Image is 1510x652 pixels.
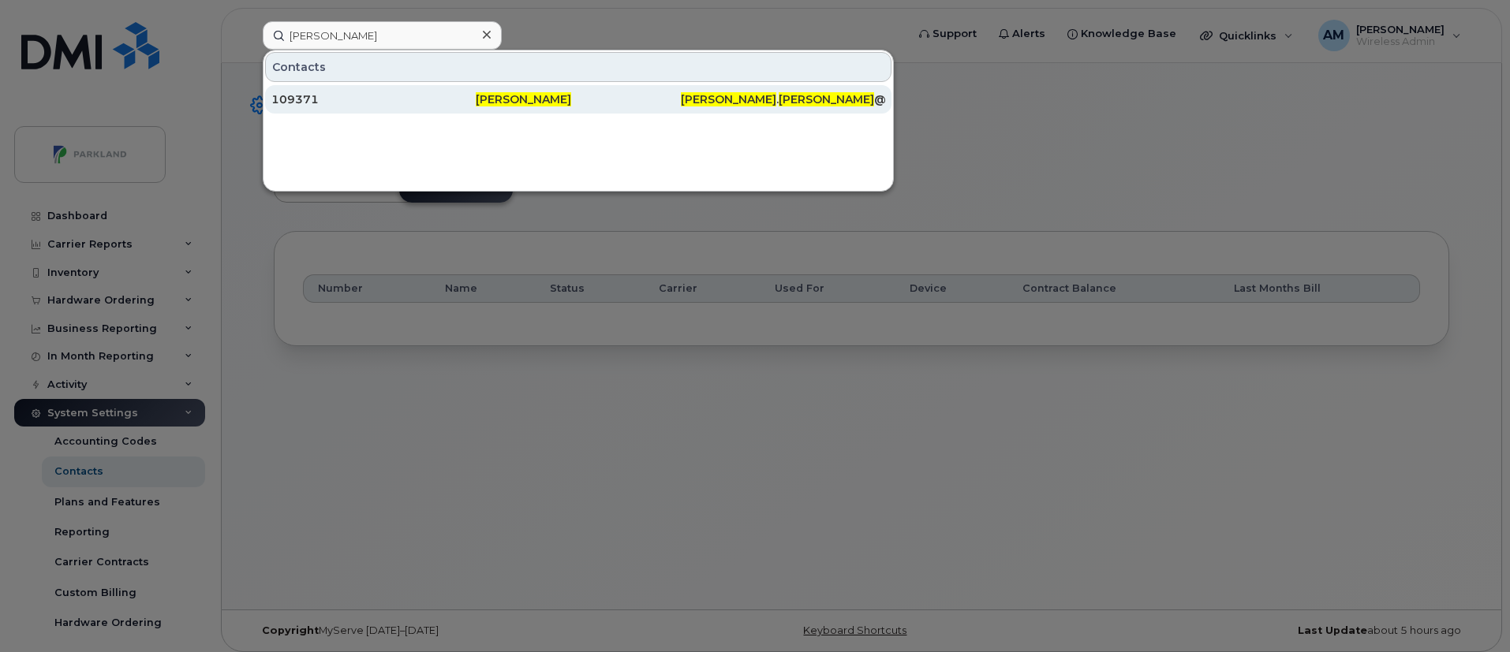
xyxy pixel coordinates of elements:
span: [PERSON_NAME] [681,92,776,106]
div: . @[DOMAIN_NAME] [681,91,885,107]
span: [PERSON_NAME] [779,92,874,106]
span: [PERSON_NAME] [476,92,571,106]
div: Contacts [265,52,891,82]
a: 109371[PERSON_NAME][PERSON_NAME].[PERSON_NAME]@[DOMAIN_NAME] [265,85,891,114]
div: 109371 [271,91,476,107]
